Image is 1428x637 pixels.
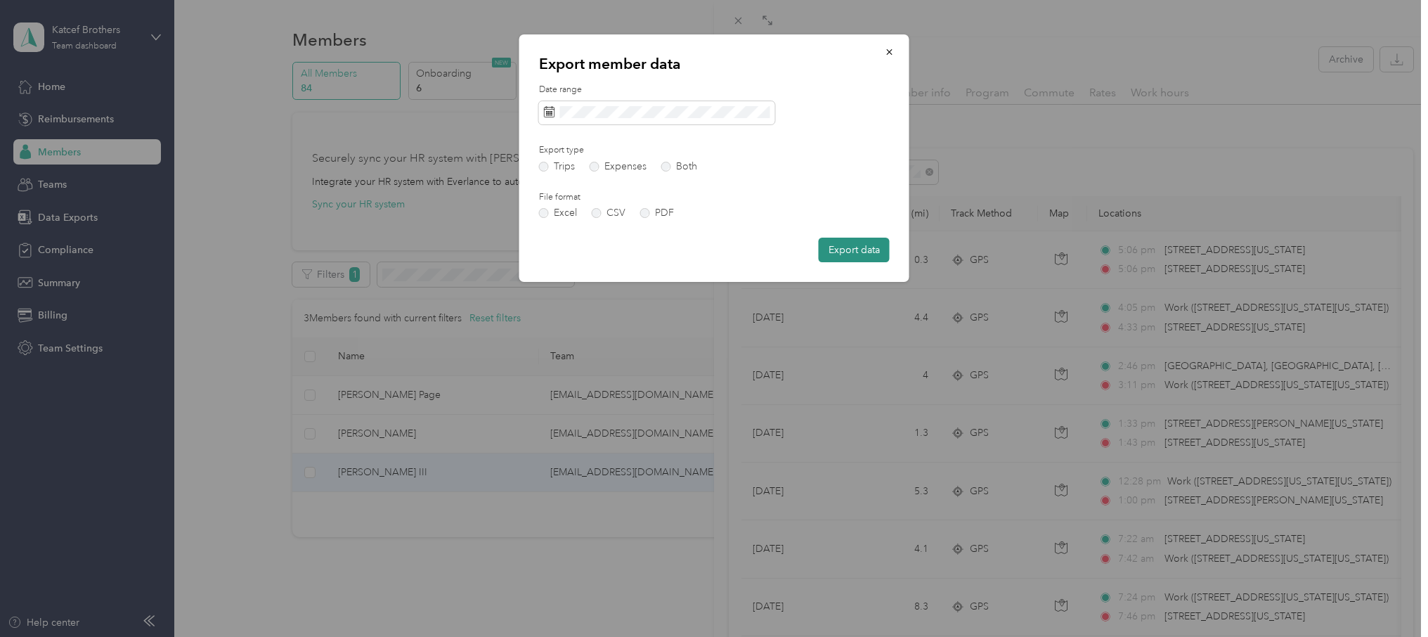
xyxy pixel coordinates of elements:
[539,208,577,218] label: Excel
[1349,558,1428,637] iframe: Everlance-gr Chat Button Frame
[539,84,890,96] label: Date range
[661,162,697,172] label: Both
[819,238,890,262] button: Export data
[590,162,647,172] label: Expenses
[539,162,575,172] label: Trips
[592,208,625,218] label: CSV
[539,144,696,157] label: Export type
[640,208,674,218] label: PDF
[539,191,696,204] label: File format
[539,54,890,74] p: Export member data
